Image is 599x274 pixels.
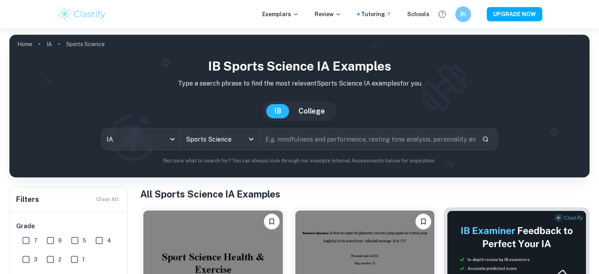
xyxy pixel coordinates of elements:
h1: IB Sports Science IA examples [16,57,583,76]
span: 5 [83,236,86,245]
a: Schools [407,10,429,19]
p: Review [315,10,341,19]
span: 4 [107,236,111,245]
span: 3 [34,255,37,264]
div: IA [101,128,180,150]
a: Tutoring [361,10,391,19]
a: IA [46,39,52,50]
button: Search [479,132,492,146]
span: 7 [34,236,37,245]
input: E.g. mindfulness and performance, resting time analysis, personality and sport... [260,128,476,150]
button: IB [266,104,289,118]
button: RI [455,6,471,22]
h6: RI [458,10,467,19]
p: Sports Science [66,40,105,48]
h6: Filters [16,194,39,205]
p: Type a search phrase to find the most relevant Sports Science IA examples for you [16,79,583,88]
img: profile cover [9,35,590,177]
span: 2 [58,255,61,264]
button: Bookmark [415,214,431,229]
button: Help and Feedback [436,7,449,21]
span: 1 [82,255,85,264]
span: 6 [58,236,62,245]
button: Open [246,134,257,145]
p: Not sure what to search for? You can always look through our example Internal Assessments below f... [16,157,583,165]
a: Home [17,39,32,50]
button: College [291,104,333,118]
button: Bookmark [264,214,280,229]
img: Clastify logo [57,6,107,22]
button: UPGRADE NOW [487,7,542,21]
h6: Grade [16,222,122,231]
p: Exemplars [262,10,299,19]
h1: All Sports Science IA Examples [140,187,590,201]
